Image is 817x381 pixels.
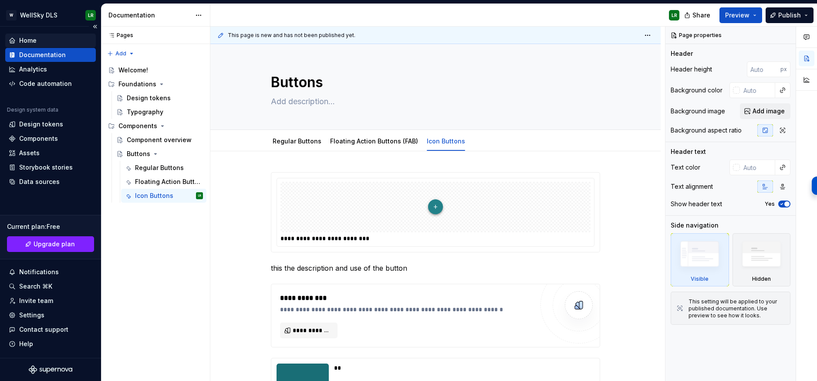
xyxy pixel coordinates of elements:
span: Share [692,11,710,20]
svg: Supernova Logo [29,365,72,374]
div: Design tokens [19,120,63,129]
input: Auto [740,82,775,98]
div: Show header text [671,200,722,208]
div: LR [198,191,201,200]
div: W [6,10,17,20]
span: Publish [778,11,801,20]
a: Home [5,34,96,48]
div: Background aspect ratio [671,126,742,135]
div: LR [672,12,677,19]
div: Pages [105,32,133,39]
a: Documentation [5,48,96,62]
div: Settings [19,311,44,320]
div: Design system data [7,106,58,113]
button: Contact support [5,323,96,337]
div: LR [88,12,94,19]
a: Icon Buttons [427,137,465,145]
div: WellSky DLS [20,11,57,20]
a: Icon ButtonsLR [121,189,206,203]
div: Visible [691,276,709,282]
a: Invite team [5,294,96,308]
div: Text alignment [671,182,713,191]
div: Assets [19,149,40,157]
div: Documentation [19,51,66,59]
div: Welcome! [118,66,148,75]
a: Welcome! [105,63,206,77]
a: Assets [5,146,96,160]
div: Help [19,340,33,348]
div: Text color [671,163,700,172]
p: px [780,66,787,73]
div: Design tokens [127,94,171,102]
div: Components [105,119,206,133]
a: Data sources [5,175,96,189]
div: Regular Buttons [135,163,184,172]
div: Header [671,49,693,58]
div: Hidden [733,233,791,286]
div: Icon Buttons [135,191,173,200]
div: Foundations [105,77,206,91]
a: Components [5,132,96,146]
div: Background image [671,107,725,116]
button: Publish [766,7,814,23]
a: Typography [113,105,206,119]
div: Regular Buttons [269,132,325,150]
div: Storybook stories [19,163,73,172]
div: Floating Action Buttons (FAB) [135,177,201,186]
p: this the description and use of the button [271,263,600,273]
button: Notifications [5,265,96,279]
a: Floating Action Buttons (FAB) [330,137,418,145]
input: Auto [747,61,780,77]
button: Collapse sidebar [89,20,101,33]
a: Storybook stories [5,160,96,174]
div: Components [118,122,157,130]
a: Regular Buttons [121,161,206,175]
div: Current plan : Free [7,222,94,231]
div: Search ⌘K [19,282,52,291]
button: WWellSky DLSLR [2,6,99,24]
button: Share [680,7,716,23]
button: Add [105,48,137,60]
div: This setting will be applied to your published documentation. Use preview to see how it looks. [689,298,785,319]
div: Notifications [19,268,59,276]
div: Data sources [19,177,60,186]
span: Add [115,50,126,57]
span: Upgrade plan [34,240,75,248]
span: This page is new and has not been published yet. [228,32,355,39]
div: Home [19,36,37,45]
div: Components [19,134,58,143]
div: Documentation [108,11,191,20]
div: Component overview [127,136,192,144]
div: Floating Action Buttons (FAB) [327,132,422,150]
div: Page tree [105,63,206,203]
a: Settings [5,308,96,322]
a: Buttons [113,147,206,161]
div: Hidden [752,276,771,282]
div: Foundations [118,80,156,88]
div: Code automation [19,79,72,88]
div: Side navigation [671,221,719,230]
a: Code automation [5,77,96,91]
a: Component overview [113,133,206,147]
span: Add image [753,107,785,116]
div: Icon Buttons [423,132,469,150]
a: Analytics [5,62,96,76]
div: Analytics [19,65,47,74]
div: Header height [671,65,712,74]
textarea: Buttons [269,72,598,93]
div: Visible [671,233,729,286]
div: Header text [671,147,706,156]
label: Yes [765,201,775,208]
a: Regular Buttons [273,137,321,145]
a: Upgrade plan [7,236,94,252]
button: Search ⌘K [5,279,96,293]
a: Design tokens [5,117,96,131]
a: Floating Action Buttons (FAB) [121,175,206,189]
div: Typography [127,108,163,116]
div: Contact support [19,325,68,334]
a: Design tokens [113,91,206,105]
button: Help [5,337,96,351]
button: Add image [740,103,790,119]
input: Auto [740,160,775,175]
